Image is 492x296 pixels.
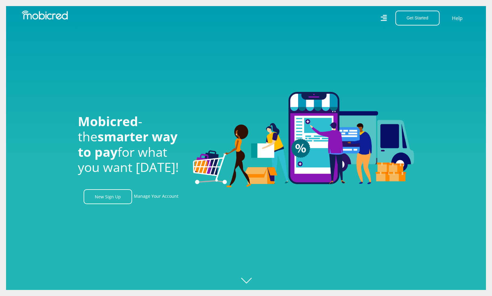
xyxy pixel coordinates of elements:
span: smarter way to pay [78,128,178,160]
img: Welcome to Mobicred [193,92,414,188]
h1: - the for what you want [DATE]! [78,114,184,175]
a: Manage Your Account [134,189,178,204]
a: New Sign Up [84,189,132,204]
span: Mobicred [78,113,138,130]
img: Mobicred [22,11,68,20]
a: Help [452,14,463,22]
button: Get Started [395,11,440,25]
